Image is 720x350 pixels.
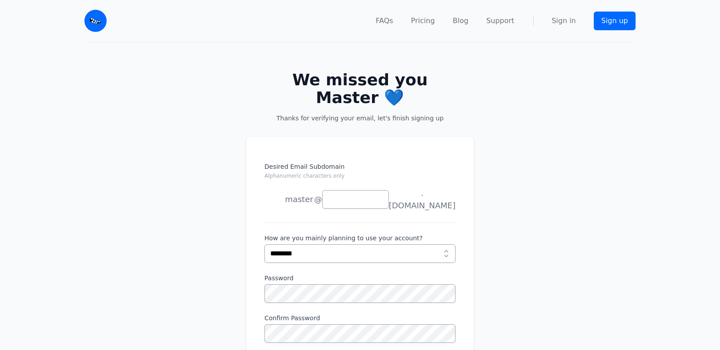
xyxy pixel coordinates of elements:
small: Alphanumeric characters only [264,173,344,179]
label: Password [264,274,456,282]
a: FAQs [376,16,393,26]
h2: We missed you Master 💙 [260,71,460,107]
label: Confirm Password [264,314,456,322]
p: Thanks for verifying your email, let's finish signing up [260,114,460,123]
a: Support [486,16,514,26]
a: Blog [453,16,468,26]
span: .[DOMAIN_NAME] [389,187,456,212]
a: Sign in [552,16,576,26]
img: Email Monster [84,10,107,32]
a: Sign up [594,12,636,30]
label: How are you mainly planning to use your account? [264,234,456,243]
span: @ [314,193,322,206]
li: master [264,191,313,208]
label: Desired Email Subdomain [264,162,456,185]
a: Pricing [411,16,435,26]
